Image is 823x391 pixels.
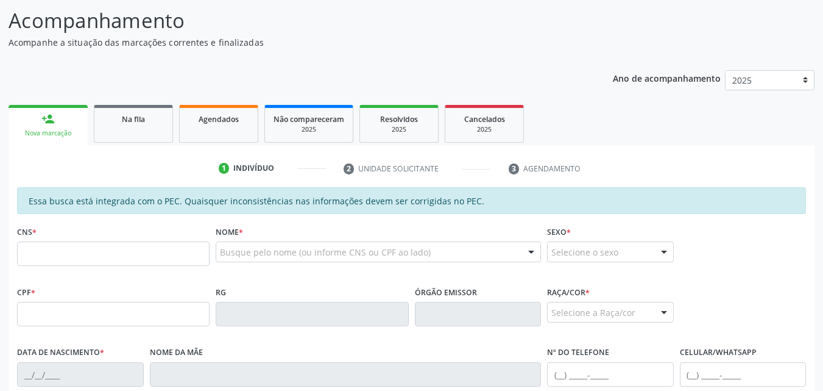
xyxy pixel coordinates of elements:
[219,163,230,174] div: 1
[17,362,144,387] input: __/__/____
[9,5,573,36] p: Acompanhamento
[547,283,590,302] label: Raça/cor
[274,114,344,124] span: Não compareceram
[220,246,431,259] span: Busque pelo nome (ou informe CNS ou CPF ao lado)
[415,283,477,302] label: Órgão emissor
[454,125,515,134] div: 2025
[369,125,429,134] div: 2025
[680,362,807,387] input: (__) _____-_____
[199,114,239,124] span: Agendados
[547,343,609,362] label: Nº do Telefone
[551,306,635,319] span: Selecione a Raça/cor
[680,343,757,362] label: Celular/WhatsApp
[17,343,104,362] label: Data de nascimento
[9,36,573,49] p: Acompanhe a situação das marcações correntes e finalizadas
[17,223,37,242] label: CNS
[122,114,145,124] span: Na fila
[216,283,226,302] label: RG
[17,129,79,138] div: Nova marcação
[233,163,274,174] div: Indivíduo
[150,343,203,362] label: Nome da mãe
[551,246,618,259] span: Selecione o sexo
[216,223,243,242] label: Nome
[547,362,674,387] input: (__) _____-_____
[17,187,806,214] div: Essa busca está integrada com o PEC. Quaisquer inconsistências nas informações devem ser corrigid...
[41,112,55,126] div: person_add
[613,70,721,85] p: Ano de acompanhamento
[380,114,418,124] span: Resolvidos
[17,283,35,302] label: CPF
[547,223,571,242] label: Sexo
[464,114,505,124] span: Cancelados
[274,125,344,134] div: 2025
